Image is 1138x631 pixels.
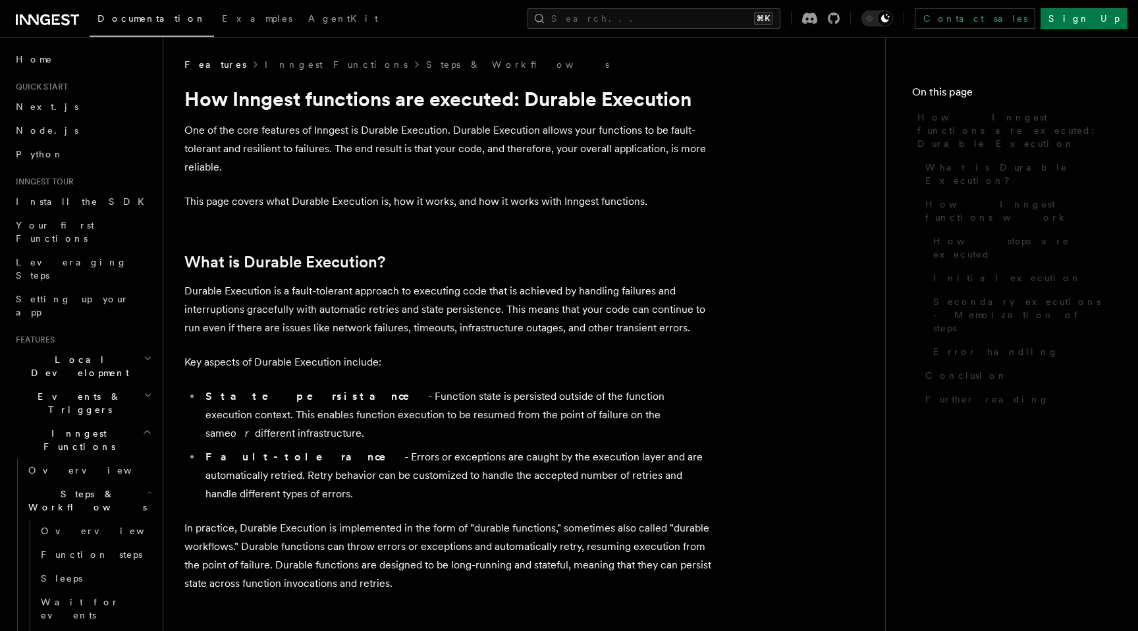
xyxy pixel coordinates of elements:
[11,348,155,385] button: Local Development
[16,196,152,207] span: Install the SDK
[11,422,155,458] button: Inngest Functions
[16,149,64,159] span: Python
[202,448,711,503] li: - Errors or exceptions are caught by the execution layer and are automatically retried. Retry beh...
[11,385,155,422] button: Events & Triggers
[11,190,155,213] a: Install the SDK
[11,335,55,345] span: Features
[36,519,155,543] a: Overview
[214,4,300,36] a: Examples
[184,87,711,111] h1: How Inngest functions are executed: Durable Execution
[184,121,711,177] p: One of the core features of Inngest is Durable Execution. Durable Execution allows your functions...
[202,387,711,443] li: - Function state is persisted outside of the function execution context. This enables function ex...
[1041,8,1127,29] a: Sign Up
[933,345,1058,358] span: Error handling
[41,573,82,584] span: Sleeps
[41,526,176,536] span: Overview
[861,11,893,26] button: Toggle dark mode
[528,8,780,29] button: Search...⌘K
[23,487,147,514] span: Steps & Workflows
[920,155,1112,192] a: What is Durable Execution?
[184,192,711,211] p: This page covers what Durable Execution is, how it works, and how it works with Inngest functions.
[184,58,246,71] span: Features
[925,161,1112,187] span: What is Durable Execution?
[928,266,1112,290] a: Initial execution
[16,294,129,317] span: Setting up your app
[920,192,1112,229] a: How Inngest functions work
[11,177,74,187] span: Inngest tour
[917,111,1112,150] span: How Inngest functions are executed: Durable Execution
[16,53,53,66] span: Home
[28,465,164,476] span: Overview
[23,458,155,482] a: Overview
[41,597,119,620] span: Wait for events
[300,4,386,36] a: AgentKit
[97,13,206,24] span: Documentation
[230,427,255,439] em: or
[915,8,1035,29] a: Contact sales
[16,257,127,281] span: Leveraging Steps
[205,390,428,402] strong: State persistance
[36,590,155,627] a: Wait for events
[933,234,1112,261] span: How steps are executed
[928,340,1112,364] a: Error handling
[11,250,155,287] a: Leveraging Steps
[11,353,144,379] span: Local Development
[928,229,1112,266] a: How steps are executed
[11,82,68,92] span: Quick start
[90,4,214,37] a: Documentation
[41,549,142,560] span: Function steps
[11,142,155,166] a: Python
[933,295,1112,335] span: Secondary executions - Memoization of steps
[16,101,78,112] span: Next.js
[11,390,144,416] span: Events & Triggers
[184,253,385,271] a: What is Durable Execution?
[184,519,711,593] p: In practice, Durable Execution is implemented in the form of "durable functions," sometimes also ...
[912,84,1112,105] h4: On this page
[11,213,155,250] a: Your first Functions
[36,566,155,590] a: Sleeps
[16,220,94,244] span: Your first Functions
[11,287,155,324] a: Setting up your app
[265,58,408,71] a: Inngest Functions
[184,282,711,337] p: Durable Execution is a fault-tolerant approach to executing code that is achieved by handling fai...
[925,198,1112,224] span: How Inngest functions work
[920,387,1112,411] a: Further reading
[933,271,1081,285] span: Initial execution
[16,125,78,136] span: Node.js
[920,364,1112,387] a: Conclusion
[308,13,378,24] span: AgentKit
[925,369,1008,382] span: Conclusion
[11,95,155,119] a: Next.js
[36,543,155,566] a: Function steps
[11,47,155,71] a: Home
[426,58,609,71] a: Steps & Workflows
[23,482,155,519] button: Steps & Workflows
[912,105,1112,155] a: How Inngest functions are executed: Durable Execution
[754,12,772,25] kbd: ⌘K
[928,290,1112,340] a: Secondary executions - Memoization of steps
[205,451,404,463] strong: Fault-tolerance
[222,13,292,24] span: Examples
[11,427,142,453] span: Inngest Functions
[11,119,155,142] a: Node.js
[184,353,711,371] p: Key aspects of Durable Execution include:
[925,393,1049,406] span: Further reading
